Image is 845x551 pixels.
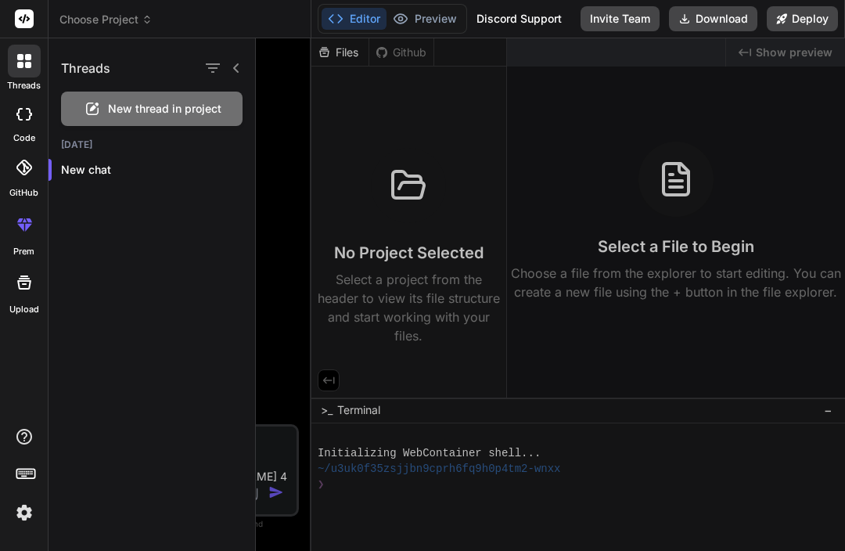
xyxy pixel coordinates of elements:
p: New chat [61,162,255,178]
button: Download [669,6,757,31]
img: settings [11,499,38,526]
button: Deploy [767,6,838,31]
span: New thread in project [108,101,221,117]
label: threads [7,79,41,92]
label: prem [13,245,34,258]
label: GitHub [9,186,38,200]
label: Upload [9,303,39,316]
label: code [13,131,35,145]
span: Choose Project [59,12,153,27]
button: Editor [322,8,387,30]
h1: Threads [61,59,110,77]
h2: [DATE] [49,139,255,151]
button: Invite Team [581,6,660,31]
div: Discord Support [467,6,571,31]
button: Preview [387,8,463,30]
